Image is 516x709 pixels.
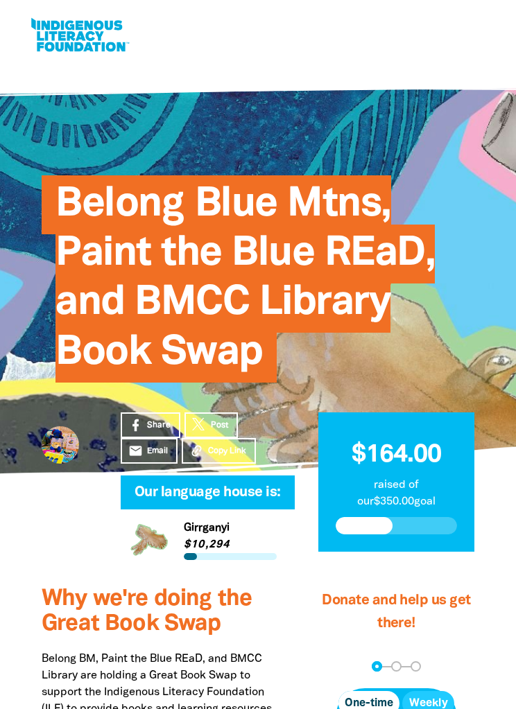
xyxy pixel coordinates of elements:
button: Copy Link [182,438,256,464]
span: Copy Link [208,445,246,457]
a: emailEmail [121,438,178,464]
span: Email [147,445,168,457]
button: Navigate to step 2 of 3 to enter your details [391,661,402,672]
span: Our language house is: [135,486,281,509]
p: raised of our $350.00 goal [336,477,457,510]
button: Navigate to step 3 of 3 to enter your payment details [411,661,421,672]
span: Share [147,419,171,432]
span: Belong Blue Mtns, Paint the Blue REaD, and BMCC Library Book Swap [55,186,435,383]
button: Navigate to step 1 of 3 to enter your donation amount [372,661,382,672]
a: Share [121,412,180,438]
a: Post [184,412,238,438]
span: $164.00 [352,444,442,466]
span: Donate and help us get there! [322,594,471,630]
h6: My Team [121,494,277,502]
span: Post [211,419,228,432]
i: email [128,444,143,458]
span: Why we're doing the Great Book Swap [42,588,252,634]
